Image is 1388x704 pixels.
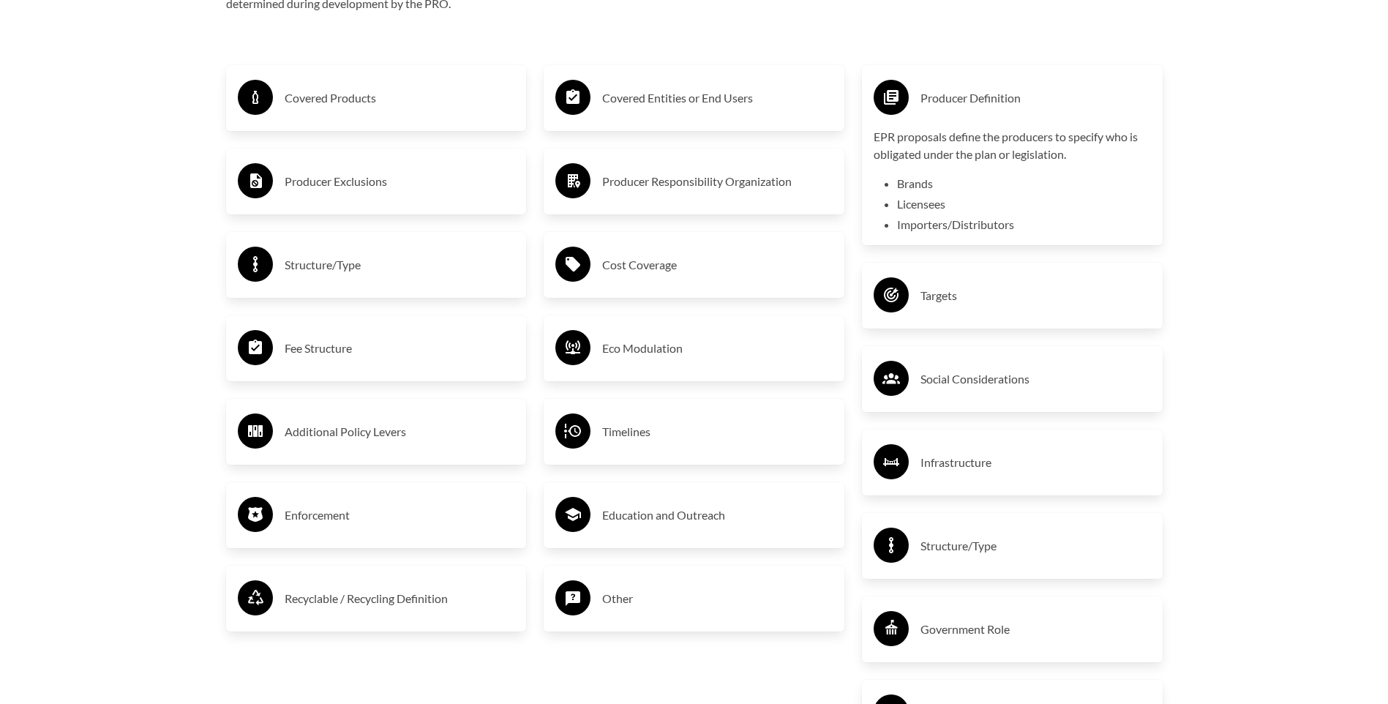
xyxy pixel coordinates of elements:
h3: Enforcement [285,503,515,527]
h3: Targets [920,284,1151,307]
li: Importers/Distributors [897,216,1151,233]
h3: Timelines [602,420,833,443]
h3: Recyclable / Recycling Definition [285,587,515,610]
h3: Covered Entities or End Users [602,86,833,110]
li: Brands [897,175,1151,192]
h3: Additional Policy Levers [285,420,515,443]
h3: Producer Exclusions [285,170,515,193]
p: EPR proposals define the producers to specify who is obligated under the plan or legislation. [874,128,1151,163]
li: Licensees [897,195,1151,213]
h3: Cost Coverage [602,253,833,277]
h3: Social Considerations [920,367,1151,391]
h3: Eco Modulation [602,337,833,360]
h3: Structure/Type [920,534,1151,558]
h3: Other [602,587,833,610]
h3: Fee Structure [285,337,515,360]
h3: Covered Products [285,86,515,110]
h3: Producer Responsibility Organization [602,170,833,193]
h3: Producer Definition [920,86,1151,110]
h3: Structure/Type [285,253,515,277]
h3: Government Role [920,618,1151,641]
h3: Infrastructure [920,451,1151,474]
h3: Education and Outreach [602,503,833,527]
